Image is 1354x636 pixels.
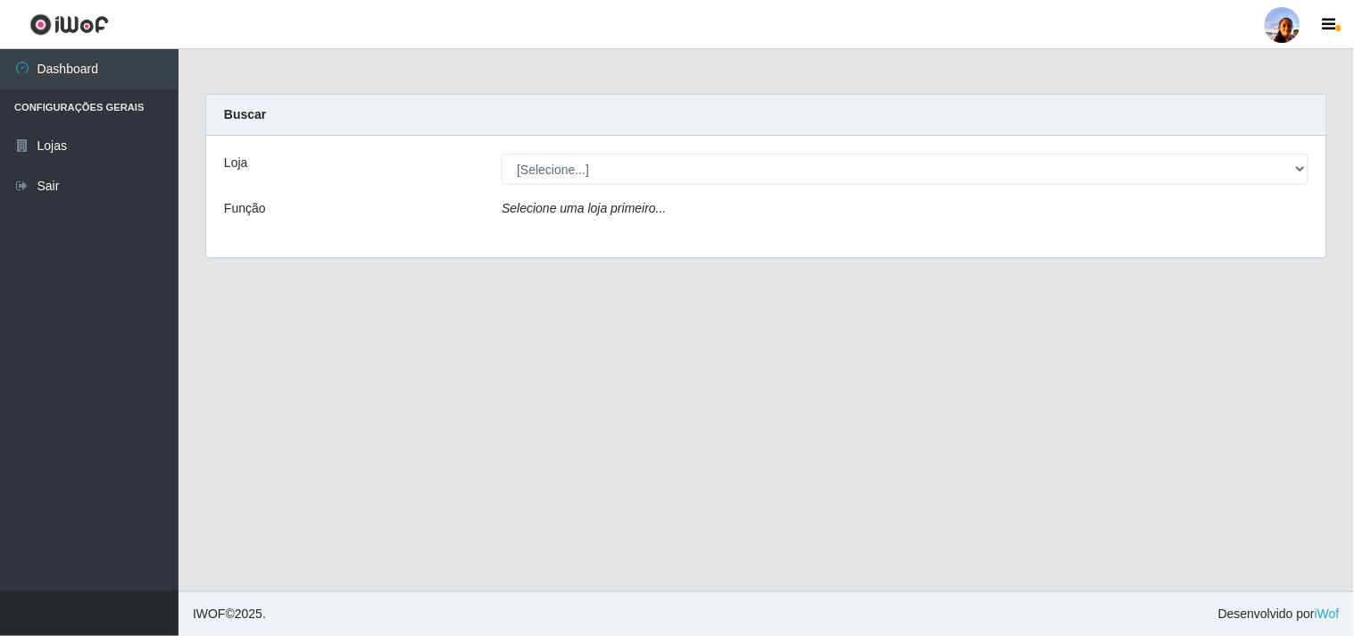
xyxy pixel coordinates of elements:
[502,201,666,215] i: Selecione uma loja primeiro...
[224,154,247,172] label: Loja
[29,13,109,36] img: CoreUI Logo
[193,605,266,623] span: © 2025 .
[193,607,226,621] span: IWOF
[1218,605,1340,623] span: Desenvolvido por
[224,107,266,121] strong: Buscar
[224,199,266,218] label: Função
[1315,607,1340,621] a: iWof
